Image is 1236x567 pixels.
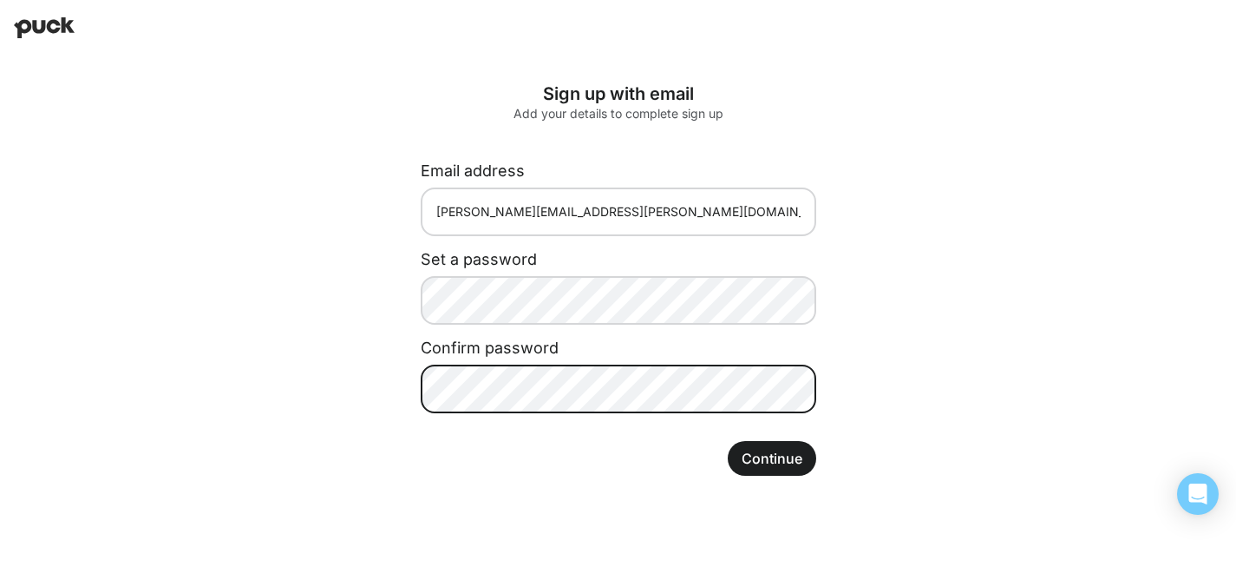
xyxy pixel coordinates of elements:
button: Continue [728,441,816,476]
div: Open Intercom Messenger [1177,473,1219,515]
label: Email address [421,162,525,180]
div: Add your details to complete sign up [421,108,816,120]
label: Set a password [421,250,537,268]
div: Sign up with email [421,83,816,104]
label: Confirm password [421,339,559,357]
img: Puck home [14,17,75,38]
